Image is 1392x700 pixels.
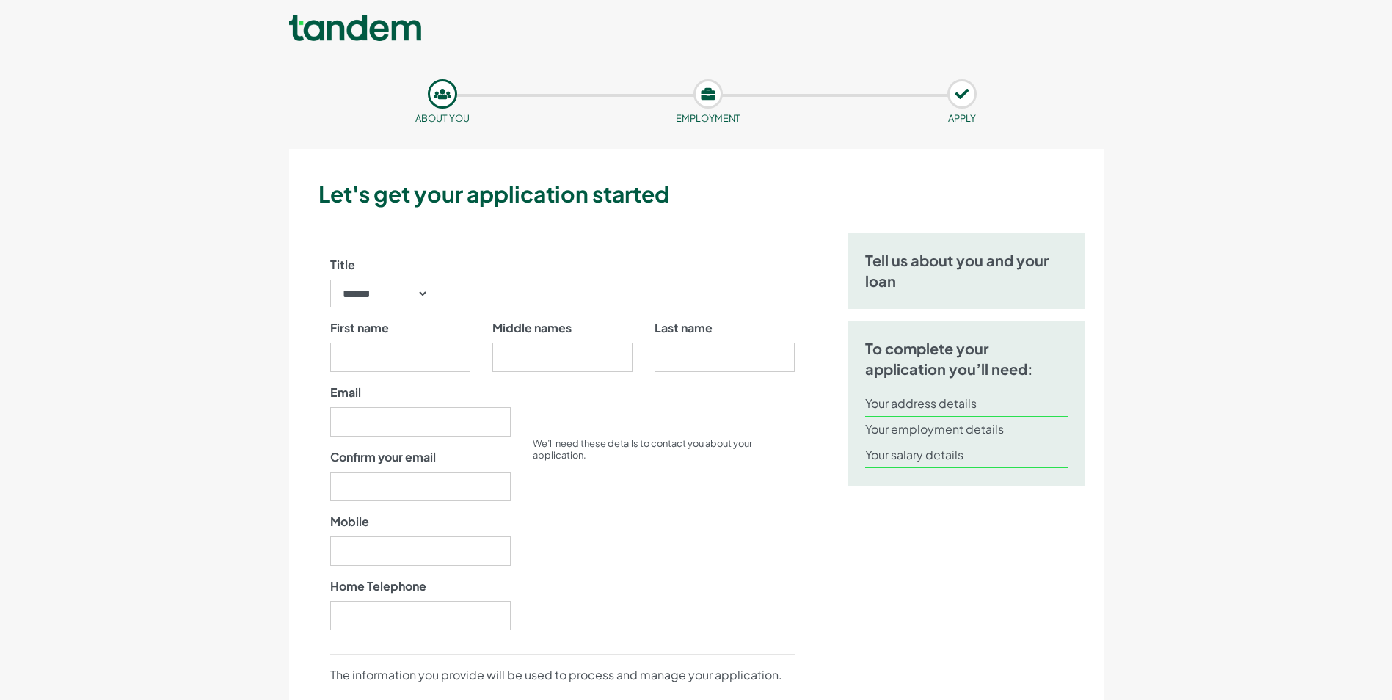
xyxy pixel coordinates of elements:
label: Last name [655,319,713,337]
li: Your address details [865,391,1068,417]
small: APPLY [948,112,976,124]
small: Employment [676,112,740,124]
li: Your salary details [865,442,1068,468]
h3: Let's get your application started [318,178,1098,209]
small: We’ll need these details to contact you about your application. [533,437,752,461]
li: Your employment details [865,417,1068,442]
p: The information you provide will be used to process and manage your application. [330,666,795,684]
label: Home Telephone [330,577,426,595]
label: Middle names [492,319,572,337]
label: Mobile [330,513,369,531]
label: First name [330,319,389,337]
small: About you [415,112,470,124]
h5: Tell us about you and your loan [865,250,1068,291]
h5: To complete your application you’ll need: [865,338,1068,379]
label: Email [330,384,361,401]
label: Confirm your email [330,448,436,466]
label: Title [330,256,355,274]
